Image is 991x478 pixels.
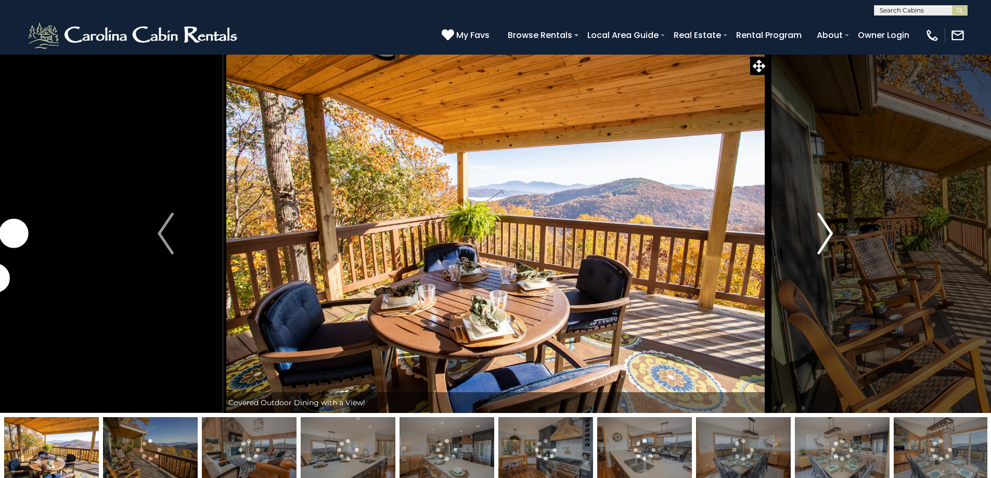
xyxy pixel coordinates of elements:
[925,28,939,43] img: phone-regular-white.png
[817,213,833,254] img: arrow
[158,213,173,254] img: arrow
[223,392,768,413] div: Covered Outdoor Dining with a View!
[950,28,965,43] img: mail-regular-white.png
[731,26,807,44] a: Rental Program
[582,26,664,44] a: Local Area Guide
[812,26,848,44] a: About
[853,26,915,44] a: Owner Login
[26,20,242,51] img: White-1-2.png
[768,54,882,413] button: Next
[108,54,223,413] button: Previous
[503,26,577,44] a: Browse Rentals
[456,29,490,42] span: My Favs
[668,26,726,44] a: Real Estate
[442,29,492,42] a: My Favs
